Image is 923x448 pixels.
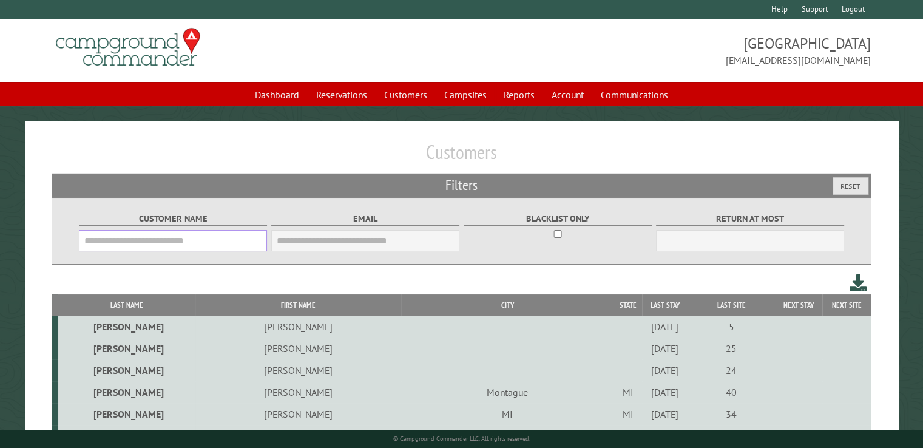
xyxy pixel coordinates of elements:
td: 5 [688,316,776,338]
td: [PERSON_NAME] [58,381,195,403]
a: Dashboard [248,83,306,106]
td: [PERSON_NAME] [58,316,195,338]
h1: Customers [52,140,871,174]
div: [DATE] [644,321,686,333]
a: Account [544,83,591,106]
td: MI [614,425,643,447]
h2: Filters [52,174,871,197]
th: State [614,294,643,316]
th: City [401,294,614,316]
img: Campground Commander [52,24,204,71]
th: Last Site [688,294,776,316]
td: [PERSON_NAME] [195,338,401,359]
td: 34 [688,403,776,425]
td: 40 [688,381,776,403]
td: 24 [688,359,776,381]
th: Next Stay [776,294,822,316]
td: [PERSON_NAME] [58,403,195,425]
a: Campsites [437,83,494,106]
button: Reset [833,177,868,195]
a: Customers [377,83,434,106]
a: Reservations [309,83,374,106]
td: MI [614,403,643,425]
a: Reports [496,83,542,106]
label: Customer Name [79,212,268,226]
div: [DATE] [644,342,686,355]
td: Bellevue [401,425,614,447]
td: Montague [401,381,614,403]
a: Communications [593,83,675,106]
label: Blacklist only [464,212,652,226]
td: MI [401,403,614,425]
td: [PERSON_NAME] [195,359,401,381]
td: MI [614,381,643,403]
td: [PERSON_NAME] [195,316,401,338]
small: © Campground Commander LLC. All rights reserved. [393,435,530,443]
td: 54 [688,425,776,447]
label: Email [271,212,460,226]
th: Last Name [58,294,195,316]
th: Last Stay [642,294,687,316]
div: [DATE] [644,386,686,398]
th: Next Site [822,294,871,316]
td: [PERSON_NAME] [58,359,195,381]
td: [PERSON_NAME] [58,338,195,359]
a: Download this customer list (.csv) [850,272,867,294]
td: [PERSON_NAME] [58,425,195,447]
td: 25 [688,338,776,359]
td: [PERSON_NAME] [195,425,401,447]
div: [DATE] [644,408,686,420]
td: [PERSON_NAME] [195,403,401,425]
div: [DATE] [644,364,686,376]
label: Return at most [656,212,845,226]
th: First Name [195,294,401,316]
span: [GEOGRAPHIC_DATA] [EMAIL_ADDRESS][DOMAIN_NAME] [462,33,871,67]
td: [PERSON_NAME] [195,381,401,403]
